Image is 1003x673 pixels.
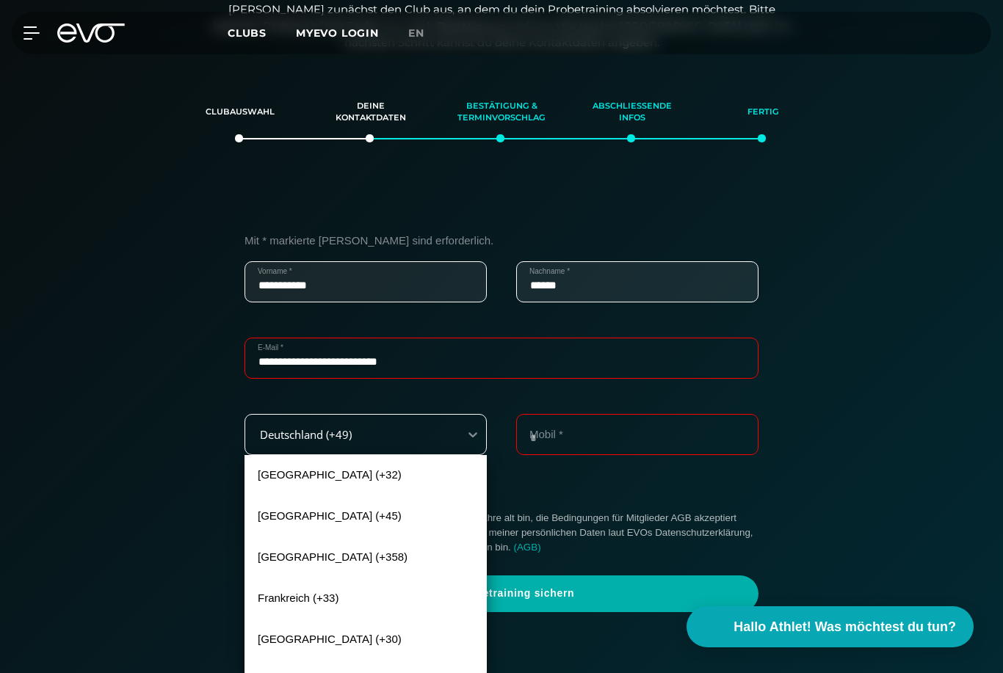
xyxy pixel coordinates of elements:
div: [GEOGRAPHIC_DATA] (+30) [245,619,487,661]
div: Deine Kontaktdaten [324,92,418,132]
div: Clubauswahl [193,92,287,132]
span: Mein Probetraining sichern [262,586,741,601]
a: MYEVO LOGIN [296,26,379,40]
span: Clubs [228,26,267,40]
button: Hallo Athlet! Was möchtest du tun? [687,606,974,647]
label: Hiermit bestätige ich, dass ich mindestens 18 Jahre alt bin, die Bedingungen für Mitglieder AGB a... [278,511,758,555]
span: Hallo Athlet! Was möchtest du tun? [734,617,956,637]
div: Deutschland (+49) [247,429,449,441]
div: Fertig [716,92,810,132]
a: en [408,25,442,42]
div: Abschließende Infos [585,92,679,132]
a: (AGB) [514,542,541,553]
p: Mit * markierte [PERSON_NAME] sind erforderlich. [245,234,758,247]
div: [GEOGRAPHIC_DATA] (+45) [245,496,487,537]
div: [GEOGRAPHIC_DATA] (+358) [245,537,487,578]
a: Mein Probetraining sichern [245,575,758,612]
span: en [408,26,424,40]
div: [GEOGRAPHIC_DATA] (+32) [245,455,487,496]
div: Bestätigung & Terminvorschlag [455,92,548,132]
a: Clubs [228,26,296,40]
div: Frankreich (+33) [245,578,487,619]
